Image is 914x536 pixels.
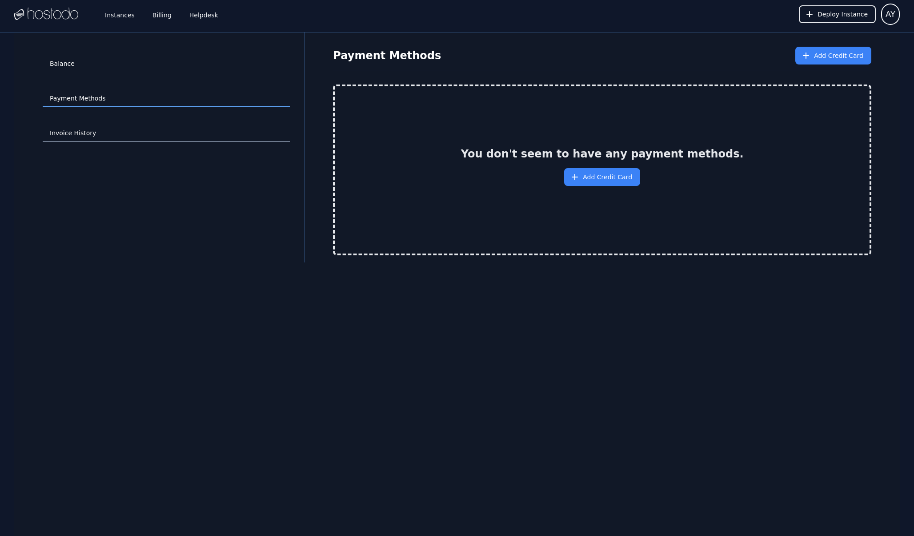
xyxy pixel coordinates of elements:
[818,10,868,19] span: Deploy Instance
[814,51,863,60] span: Add Credit Card
[799,5,876,23] button: Deploy Instance
[43,90,290,107] a: Payment Methods
[43,56,290,73] a: Balance
[43,125,290,142] a: Invoice History
[333,48,441,63] h1: Payment Methods
[14,8,78,21] img: Logo
[461,147,744,161] h2: You don't seem to have any payment methods.
[564,168,640,186] button: Add Credit Card
[583,173,632,181] span: Add Credit Card
[795,47,871,64] button: Add Credit Card
[886,8,895,20] span: AY
[881,4,900,25] button: User menu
